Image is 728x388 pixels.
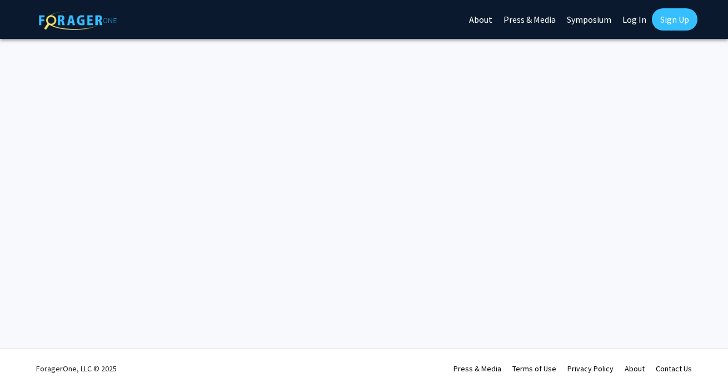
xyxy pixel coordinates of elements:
a: Privacy Policy [567,364,614,374]
a: Sign Up [652,8,697,31]
img: ForagerOne Logo [39,11,117,30]
a: Press & Media [453,364,501,374]
a: Terms of Use [512,364,556,374]
div: ForagerOne, LLC © 2025 [36,349,117,388]
a: About [625,364,645,374]
a: Contact Us [656,364,692,374]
